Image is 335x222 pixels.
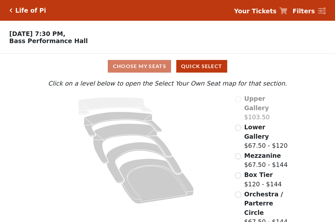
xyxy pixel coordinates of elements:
[9,8,12,13] a: Click here to go back to filters
[244,171,273,178] span: Box Tier
[244,152,281,159] span: Mezzanine
[244,151,288,169] label: $67.50 - $144
[234,7,277,15] strong: Your Tickets
[244,170,282,189] label: $120 - $144
[292,7,315,15] strong: Filters
[119,159,194,204] path: Orchestra / Parterre Circle - Seats Available: 44
[234,6,287,16] a: Your Tickets
[84,112,162,136] path: Lower Gallery - Seats Available: 129
[46,79,289,88] p: Click on a level below to open the Select Your Own Seat map for that section.
[244,94,289,122] label: $103.50
[244,95,269,111] span: Upper Gallery
[78,97,152,115] path: Upper Gallery - Seats Available: 0
[244,123,269,140] span: Lower Gallery
[292,6,326,16] a: Filters
[244,191,283,216] span: Orchestra / Parterre Circle
[244,123,289,150] label: $67.50 - $120
[176,60,227,73] button: Quick Select
[15,7,46,14] h5: Life of Pi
